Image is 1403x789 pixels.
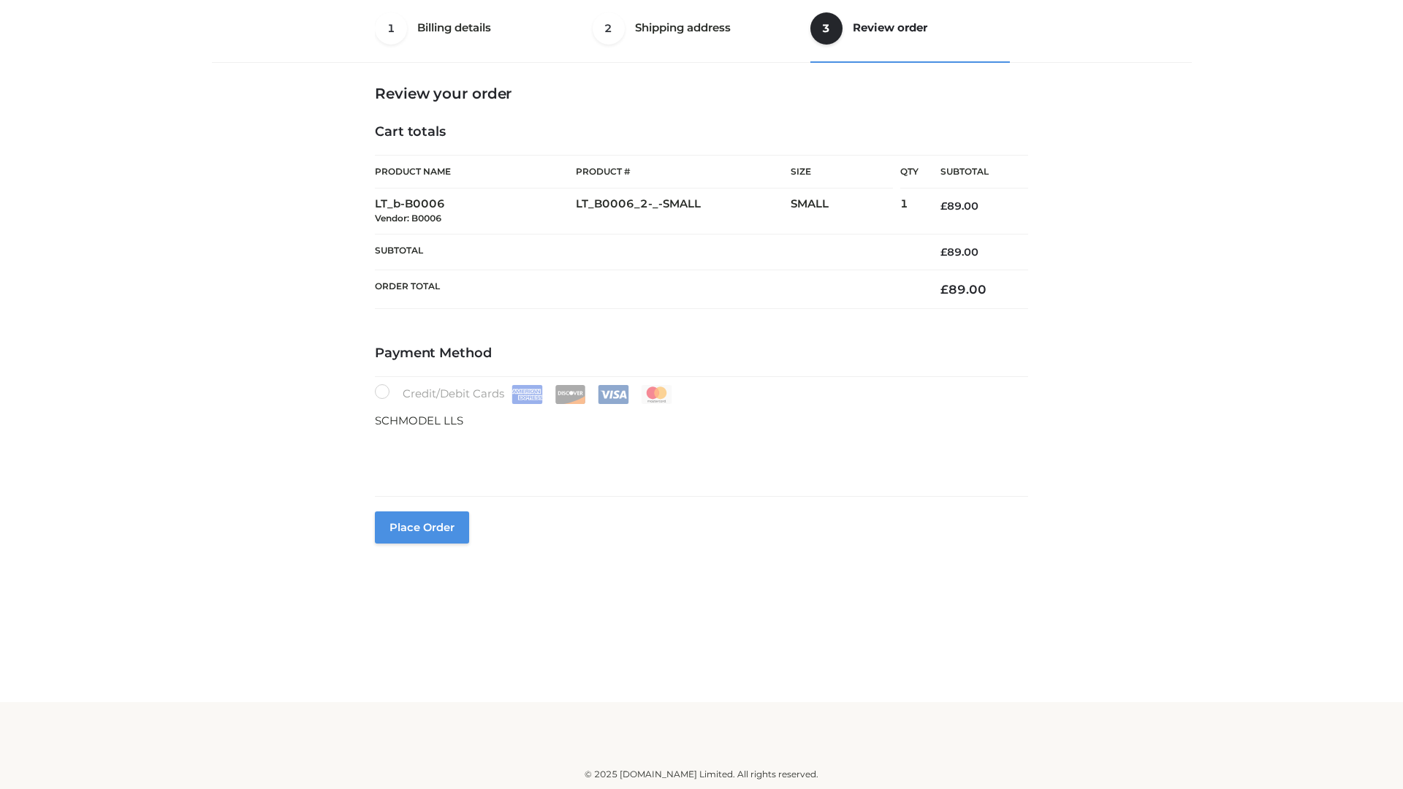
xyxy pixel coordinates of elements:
[512,385,543,404] img: Amex
[576,188,791,235] td: LT_B0006_2-_-SMALL
[900,188,919,235] td: 1
[641,385,672,404] img: Mastercard
[791,156,893,188] th: Size
[375,511,469,544] button: Place order
[555,385,586,404] img: Discover
[900,155,919,188] th: Qty
[576,155,791,188] th: Product #
[375,384,674,404] label: Credit/Debit Cards
[217,767,1186,782] div: © 2025 [DOMAIN_NAME] Limited. All rights reserved.
[375,270,919,309] th: Order Total
[940,199,947,213] span: £
[375,188,576,235] td: LT_b-B0006
[919,156,1028,188] th: Subtotal
[940,245,978,259] bdi: 89.00
[791,188,900,235] td: SMALL
[375,234,919,270] th: Subtotal
[940,245,947,259] span: £
[375,124,1028,140] h4: Cart totals
[375,155,576,188] th: Product Name
[940,282,948,297] span: £
[598,385,629,404] img: Visa
[375,346,1028,362] h4: Payment Method
[940,282,986,297] bdi: 89.00
[375,411,1028,430] p: SCHMODEL LLS
[375,213,441,224] small: Vendor: B0006
[375,85,1028,102] h3: Review your order
[940,199,978,213] bdi: 89.00
[372,427,1025,480] iframe: Secure payment input frame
